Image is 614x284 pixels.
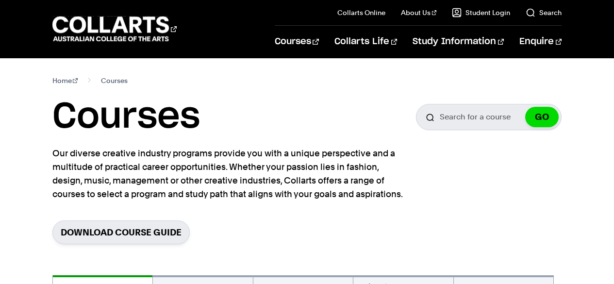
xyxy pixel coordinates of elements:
a: Home [52,74,78,87]
a: About Us [401,8,437,17]
a: Download Course Guide [52,220,190,244]
input: Search for a course [416,104,562,130]
a: Student Login [452,8,510,17]
a: Collarts Online [337,8,385,17]
div: Go to homepage [52,15,177,43]
a: Enquire [519,26,562,58]
a: Study Information [413,26,504,58]
button: GO [525,107,559,127]
h1: Courses [52,95,200,139]
a: Collarts Life [334,26,397,58]
p: Our diverse creative industry programs provide you with a unique perspective and a multitude of p... [52,147,407,201]
a: Search [526,8,562,17]
span: Courses [101,74,128,87]
a: Courses [275,26,319,58]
